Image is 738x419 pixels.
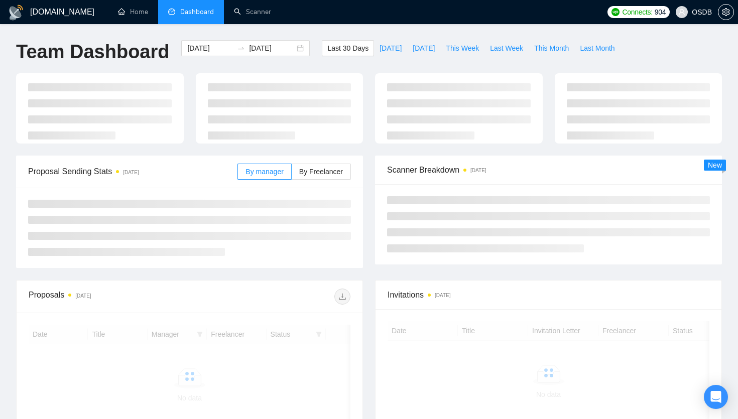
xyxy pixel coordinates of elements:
time: [DATE] [75,293,91,299]
span: Invitations [388,289,709,301]
div: Proposals [29,289,190,305]
button: Last Month [574,40,620,56]
span: By Freelancer [299,168,343,176]
h1: Team Dashboard [16,40,169,64]
img: logo [8,5,24,21]
a: homeHome [118,8,148,16]
a: setting [718,8,734,16]
div: Open Intercom Messenger [704,385,728,409]
button: Last 30 Days [322,40,374,56]
span: dashboard [168,8,175,15]
span: user [678,9,685,16]
span: [DATE] [413,43,435,54]
time: [DATE] [123,170,139,175]
span: Last Week [490,43,523,54]
input: End date [249,43,295,54]
span: 904 [655,7,666,18]
span: Scanner Breakdown [387,164,710,176]
input: Start date [187,43,233,54]
span: Last 30 Days [327,43,368,54]
button: This Week [440,40,484,56]
button: This Month [529,40,574,56]
span: setting [718,8,733,16]
span: This Week [446,43,479,54]
span: swap-right [237,44,245,52]
a: searchScanner [234,8,271,16]
span: Last Month [580,43,614,54]
span: New [708,161,722,169]
button: Last Week [484,40,529,56]
time: [DATE] [435,293,450,298]
time: [DATE] [470,168,486,173]
img: upwork-logo.png [611,8,620,16]
button: [DATE] [407,40,440,56]
span: This Month [534,43,569,54]
span: Connects: [623,7,653,18]
button: setting [718,4,734,20]
button: [DATE] [374,40,407,56]
span: Dashboard [180,8,214,16]
span: [DATE] [380,43,402,54]
span: Proposal Sending Stats [28,165,237,178]
span: to [237,44,245,52]
span: By manager [245,168,283,176]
